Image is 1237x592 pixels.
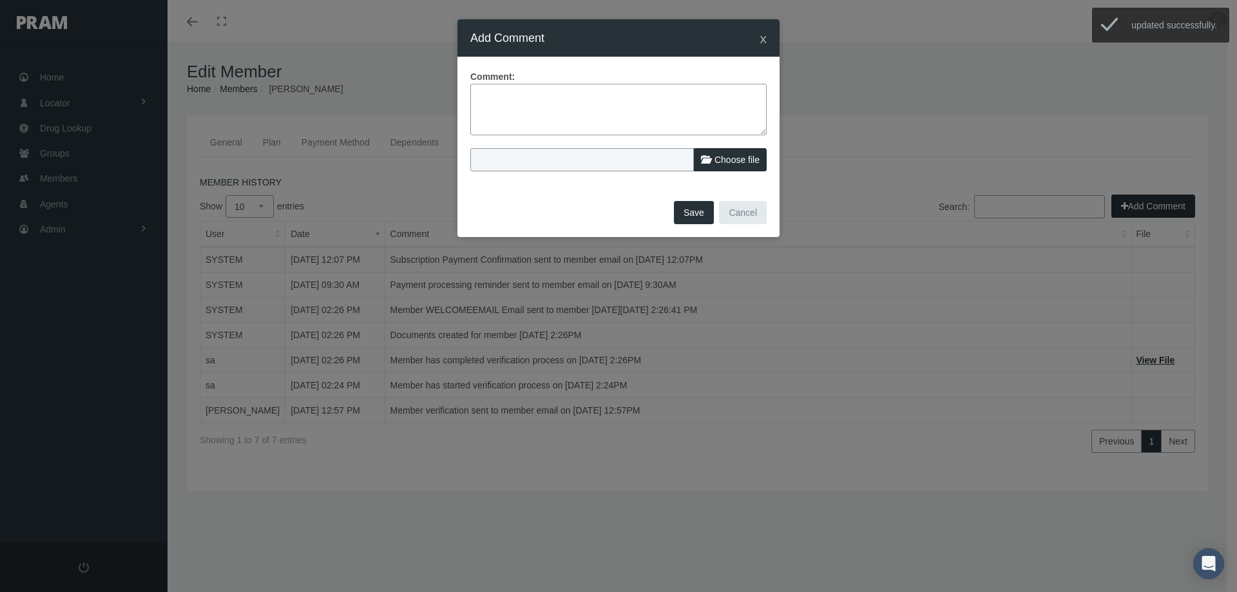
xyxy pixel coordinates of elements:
[760,31,767,46] span: x
[1193,548,1224,579] div: Open Intercom Messenger
[719,201,767,224] button: Cancel
[714,155,760,165] span: Choose file
[470,29,544,47] h4: Add Comment
[760,32,767,45] button: Close
[1125,8,1229,42] div: updated successfully.
[674,201,714,224] button: Save
[470,70,515,84] label: Comment:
